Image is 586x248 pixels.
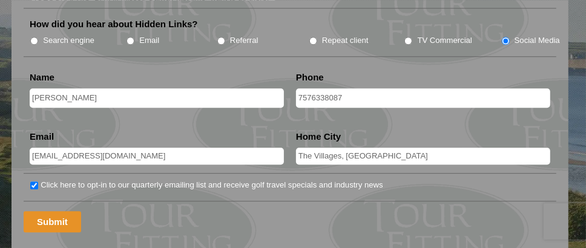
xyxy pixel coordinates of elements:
label: How did you hear about Hidden Links? [30,18,198,30]
label: Referral [230,34,258,47]
label: Name [30,71,54,83]
label: Search engine [43,34,94,47]
label: Repeat client [322,34,369,47]
label: Email [139,34,159,47]
label: Phone [296,71,324,83]
label: Social Media [515,34,560,47]
label: Click here to opt-in to our quarterly emailing list and receive golf travel specials and industry... [41,179,383,191]
label: Email [30,131,54,143]
label: TV Commercial [418,34,472,47]
input: Submit [24,211,81,232]
label: Home City [296,131,341,143]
